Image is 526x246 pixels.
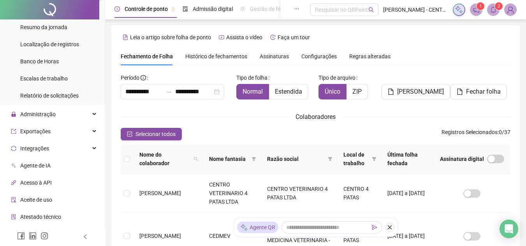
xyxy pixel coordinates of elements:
span: filter [252,157,256,161]
span: [PERSON_NAME] [139,190,181,196]
span: Nome do colaborador [139,150,190,167]
span: Faça um tour [278,34,310,40]
img: 91132 [505,4,516,16]
button: [PERSON_NAME] [382,84,450,99]
span: export [11,129,16,134]
span: Escalas de trabalho [20,75,68,82]
span: Local de trabalho [343,150,369,167]
span: check-square [127,131,132,137]
span: Leia o artigo sobre folha de ponto [130,34,211,40]
span: 1 [479,3,482,9]
span: lock [11,112,16,117]
td: CENTRO VETERINARIO 4 PATAS LTDA [261,174,337,213]
span: Razão social [267,155,324,163]
span: file-done [183,6,188,12]
span: Relatório de solicitações [20,92,79,99]
span: notification [473,6,480,13]
sup: 2 [495,2,503,10]
span: sync [11,146,16,151]
span: search [194,157,198,161]
span: Período [121,75,139,81]
span: linkedin [29,232,37,240]
span: Integrações [20,145,49,152]
img: sparkle-icon.fc2bf0ac1784a2077858766a79e2daf3.svg [240,223,248,232]
span: left [83,234,88,239]
span: Registros Selecionados [442,129,498,135]
span: Normal [243,88,263,95]
sup: 1 [477,2,484,10]
span: Regras alteradas [349,54,391,59]
button: Selecionar todos [121,128,182,140]
span: Agente de IA [20,162,51,169]
span: sun [240,6,245,12]
span: Fechar folha [466,87,501,96]
img: sparkle-icon.fc2bf0ac1784a2077858766a79e2daf3.svg [455,5,463,14]
span: Histórico de fechamentos [185,53,247,59]
span: filter [250,153,258,165]
span: [PERSON_NAME] - CENTRO VETERINARIO 4 PATAS LTDA [383,5,448,14]
span: Resumo da jornada [20,24,67,30]
span: Administração [20,111,56,117]
span: Fechamento de Folha [121,53,173,59]
div: Open Intercom Messenger [500,220,518,238]
td: [DATE] a [DATE] [381,174,434,213]
span: Localização de registros [20,41,79,47]
span: 2 [498,3,500,9]
span: Acesso à API [20,180,52,186]
span: swap-right [166,89,172,95]
span: Tipo de folha [236,73,267,82]
span: Admissão digital [193,6,233,12]
span: search [368,7,374,13]
span: filter [370,149,378,169]
span: filter [326,153,334,165]
span: : 0 / 37 [442,128,510,140]
span: instagram [40,232,48,240]
span: ZIP [352,88,362,95]
span: Aceite de uso [20,197,52,203]
span: Assista o vídeo [226,34,262,40]
td: CENTRO VETERINARIO 4 PATAS LTDA [203,174,261,213]
span: [PERSON_NAME] [397,87,444,96]
span: facebook [17,232,25,240]
span: Colaboradores [296,113,336,120]
span: send [372,225,377,230]
span: Único [325,88,340,95]
span: Assinatura digital [440,155,484,163]
span: Atestado técnico [20,214,61,220]
span: youtube [219,35,224,40]
span: Exportações [20,128,51,134]
span: filter [328,157,332,161]
span: info-circle [141,75,146,80]
span: ellipsis [294,6,299,12]
span: close [387,225,392,230]
span: Controle de ponto [125,6,168,12]
span: audit [11,197,16,202]
span: file [388,89,394,95]
div: Agente QR [237,222,278,233]
span: Tipo de arquivo [318,73,355,82]
span: api [11,180,16,185]
span: Assinaturas [260,54,289,59]
span: file-text [123,35,128,40]
span: file [457,89,463,95]
span: [PERSON_NAME] [139,233,181,239]
span: Banco de Horas [20,58,59,65]
span: history [270,35,276,40]
th: Última folha fechada [381,144,434,174]
button: Fechar folha [450,84,507,99]
span: Configurações [301,54,337,59]
span: filter [372,157,376,161]
span: pushpin [171,7,176,12]
span: Estendida [275,88,302,95]
span: Nome fantasia [209,155,248,163]
span: clock-circle [114,6,120,12]
span: bell [490,6,497,13]
span: solution [11,214,16,220]
span: to [166,89,172,95]
td: CENTRO 4 PATAS [337,174,382,213]
span: search [192,149,200,169]
span: Selecionar todos [135,130,176,138]
span: Gestão de férias [250,6,289,12]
